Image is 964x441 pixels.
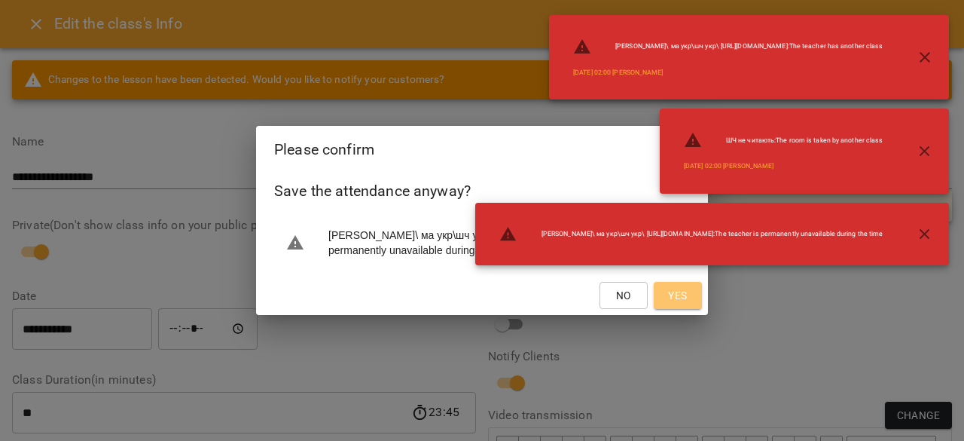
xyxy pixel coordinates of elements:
a: [DATE] 02:00 [PERSON_NAME] [573,68,663,78]
li: [PERSON_NAME]\ ма укр\шч укр\ [URL][DOMAIN_NAME] : The teacher has another class [561,32,895,62]
button: No [599,282,648,309]
li: [PERSON_NAME]\ ма укр\шч укр\ [URL][DOMAIN_NAME] : The teacher is permanently unavailable during ... [487,219,895,250]
a: [DATE] 02:00 [PERSON_NAME] [684,161,773,171]
button: Yes [654,282,702,309]
li: ШЧ не читають : The room is taken by another class [672,125,895,155]
span: Yes [668,286,687,305]
h6: Save the attendance anyway? [274,179,690,203]
h2: Please confirm [274,138,690,161]
li: [PERSON_NAME]\ ма укр\шч укр\ [URL][DOMAIN_NAME] : The teacher is permanently unavailable during ... [274,222,690,264]
span: No [616,286,631,305]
